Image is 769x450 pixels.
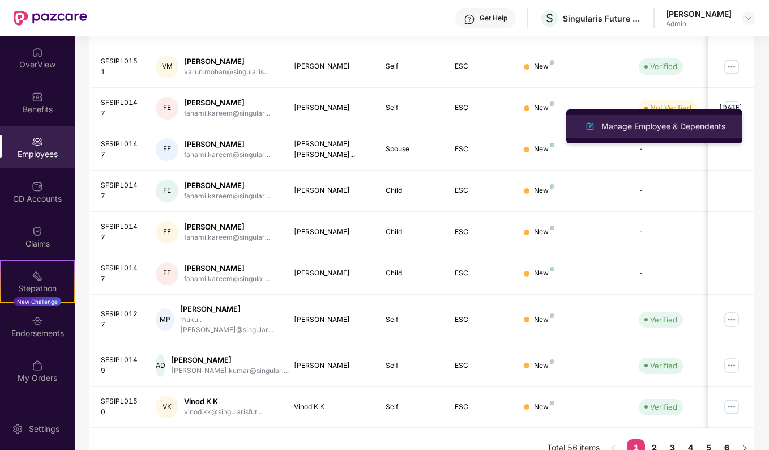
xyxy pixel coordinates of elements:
[1,283,74,294] div: Stepathon
[32,270,43,282] img: svg+xml;base64,PHN2ZyB4bWxucz0iaHR0cDovL3d3dy53My5vcmcvMjAwMC9zdmciIHdpZHRoPSIyMSIgaGVpZ2h0PSIyMC...
[630,129,710,171] td: -
[156,354,165,377] div: AD
[455,315,506,325] div: ESC
[455,185,506,196] div: ESC
[386,144,437,155] div: Spouse
[386,402,437,413] div: Self
[534,360,554,371] div: New
[14,297,61,306] div: New Challenge
[156,97,178,120] div: FE
[534,227,554,237] div: New
[294,227,368,237] div: [PERSON_NAME]
[650,360,677,371] div: Verified
[294,61,368,72] div: [PERSON_NAME]
[534,61,554,72] div: New
[723,311,741,329] img: manageButton
[25,423,63,435] div: Settings
[550,313,554,318] img: svg+xml;base64,PHN2ZyB4bWxucz0iaHR0cDovL3d3dy53My5vcmcvMjAwMC9zdmciIHdpZHRoPSI4IiBoZWlnaHQ9IjgiIH...
[630,212,710,253] td: -
[550,60,554,65] img: svg+xml;base64,PHN2ZyB4bWxucz0iaHR0cDovL3d3dy53My5vcmcvMjAwMC9zdmciIHdpZHRoPSI4IiBoZWlnaHQ9IjgiIH...
[723,356,741,375] img: manageButton
[546,11,553,25] span: S
[184,56,269,67] div: [PERSON_NAME]
[550,267,554,271] img: svg+xml;base64,PHN2ZyB4bWxucz0iaHR0cDovL3d3dy53My5vcmcvMjAwMC9zdmciIHdpZHRoPSI4IiBoZWlnaHQ9IjgiIH...
[534,144,554,155] div: New
[583,120,597,133] img: svg+xml;base64,PHN2ZyB4bWxucz0iaHR0cDovL3d3dy53My5vcmcvMjAwMC9zdmciIHhtbG5zOnhsaW5rPSJodHRwOi8vd3...
[650,61,677,72] div: Verified
[666,19,732,28] div: Admin
[32,226,43,237] img: svg+xml;base64,PHN2ZyBpZD0iQ2xhaW0iIHhtbG5zPSJodHRwOi8vd3d3LnczLm9yZy8yMDAwL3N2ZyIgd2lkdGg9IjIwIi...
[184,396,262,407] div: Vinod K K
[480,14,507,23] div: Get Help
[744,14,753,23] img: svg+xml;base64,PHN2ZyBpZD0iRHJvcGRvd24tMzJ4MzIiIHhtbG5zPSJodHRwOi8vd3d3LnczLm9yZy8yMDAwL3N2ZyIgd2...
[464,14,475,25] img: svg+xml;base64,PHN2ZyBpZD0iSGVscC0zMngzMiIgeG1sbnM9Imh0dHA6Ly93d3cudzMub3JnLzIwMDAvc3ZnIiB3aWR0aD...
[101,309,138,330] div: SFSIPL0127
[184,263,270,274] div: [PERSON_NAME]
[455,402,506,413] div: ESC
[386,315,437,325] div: Self
[156,262,178,285] div: FE
[184,222,270,232] div: [PERSON_NAME]
[14,11,87,26] img: New Pazcare Logo
[630,253,710,295] td: -
[101,139,138,160] div: SFSIPL0147
[32,181,43,192] img: svg+xml;base64,PHN2ZyBpZD0iQ0RfQWNjb3VudHMiIGRhdGEtbmFtZT0iQ0QgQWNjb3VudHMiIHhtbG5zPSJodHRwOi8vd3...
[184,139,270,150] div: [PERSON_NAME]
[294,402,368,413] div: Vinod K K
[723,99,741,117] img: manageButton
[101,263,138,285] div: SFSIPL0147
[171,366,289,376] div: [PERSON_NAME].kumar@singulari...
[534,103,554,113] div: New
[294,268,368,279] div: [PERSON_NAME]
[550,401,554,405] img: svg+xml;base64,PHN2ZyB4bWxucz0iaHR0cDovL3d3dy53My5vcmcvMjAwMC9zdmciIHdpZHRoPSI4IiBoZWlnaHQ9IjgiIH...
[180,315,276,336] div: mukul.[PERSON_NAME]@singular...
[32,360,43,371] img: svg+xml;base64,PHN2ZyBpZD0iTXlfT3JkZXJzIiBkYXRhLW5hbWU9Ik15IE9yZGVycyIgeG1sbnM9Imh0dHA6Ly93d3cudz...
[294,315,368,325] div: [PERSON_NAME]
[156,396,178,418] div: VK
[386,227,437,237] div: Child
[386,61,437,72] div: Self
[455,268,506,279] div: ESC
[723,398,741,416] img: manageButton
[386,185,437,196] div: Child
[184,191,270,202] div: fahami.kareem@singular...
[534,185,554,196] div: New
[294,360,368,371] div: [PERSON_NAME]
[550,359,554,364] img: svg+xml;base64,PHN2ZyB4bWxucz0iaHR0cDovL3d3dy53My5vcmcvMjAwMC9zdmciIHdpZHRoPSI4IiBoZWlnaHQ9IjgiIH...
[101,56,138,78] div: SFSIPL0151
[455,227,506,237] div: ESC
[156,308,174,331] div: MP
[455,103,506,113] div: ESC
[650,102,691,113] div: Not Verified
[184,274,270,285] div: fahami.kareem@singular...
[386,268,437,279] div: Child
[455,144,506,155] div: ESC
[294,139,368,160] div: [PERSON_NAME] [PERSON_NAME]...
[550,184,554,189] img: svg+xml;base64,PHN2ZyB4bWxucz0iaHR0cDovL3d3dy53My5vcmcvMjAwMC9zdmciIHdpZHRoPSI4IiBoZWlnaHQ9IjgiIH...
[666,9,732,19] div: [PERSON_NAME]
[534,268,554,279] div: New
[650,401,677,413] div: Verified
[32,46,43,58] img: svg+xml;base64,PHN2ZyBpZD0iSG9tZSIgeG1sbnM9Imh0dHA6Ly93d3cudzMub3JnLzIwMDAvc3ZnIiB3aWR0aD0iMjAiIG...
[101,97,138,119] div: SFSIPL0147
[455,61,506,72] div: ESC
[184,407,262,418] div: vinod.kk@singularisfut...
[650,314,677,325] div: Verified
[599,120,728,133] div: Manage Employee & Dependents
[563,13,642,24] div: Singularis Future Serv India Private Limited
[101,396,138,418] div: SFSIPL0150
[723,58,741,76] img: manageButton
[534,402,554,413] div: New
[550,101,554,106] img: svg+xml;base64,PHN2ZyB4bWxucz0iaHR0cDovL3d3dy53My5vcmcvMjAwMC9zdmciIHdpZHRoPSI4IiBoZWlnaHQ9IjgiIH...
[630,171,710,212] td: -
[32,136,43,147] img: svg+xml;base64,PHN2ZyBpZD0iRW1wbG95ZWVzIiB4bWxucz0iaHR0cDovL3d3dy53My5vcmcvMjAwMC9zdmciIHdpZHRoPS...
[550,226,554,230] img: svg+xml;base64,PHN2ZyB4bWxucz0iaHR0cDovL3d3dy53My5vcmcvMjAwMC9zdmciIHdpZHRoPSI4IiBoZWlnaHQ9IjgiIH...
[294,185,368,196] div: [PERSON_NAME]
[156,221,178,244] div: FE
[101,222,138,243] div: SFSIPL0147
[184,150,270,160] div: fahami.kareem@singular...
[156,180,178,202] div: FE
[184,180,270,191] div: [PERSON_NAME]
[386,360,437,371] div: Self
[101,355,138,376] div: SFSIPL0149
